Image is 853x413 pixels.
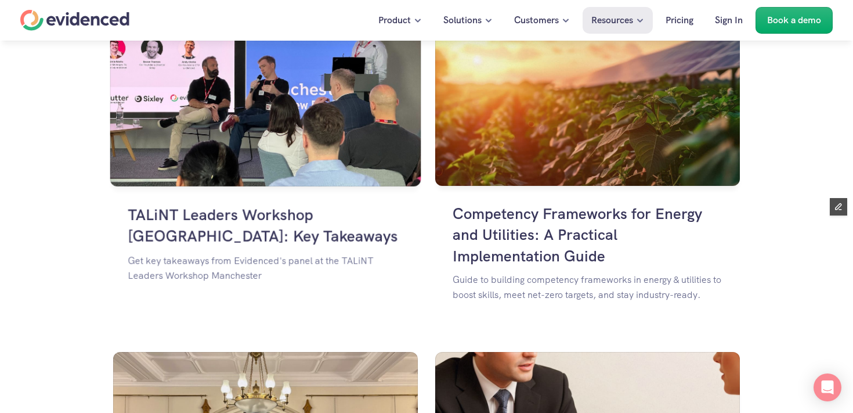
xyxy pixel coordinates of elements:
[830,198,847,216] button: Edit Framer Content
[706,7,751,34] a: Sign In
[453,272,722,302] p: Guide to building competency frameworks in energy & utilities to boost skills, meet net-zero targ...
[443,13,482,28] p: Solutions
[715,13,743,28] p: Sign In
[128,204,403,247] h4: TALiNT Leaders Workshop [GEOGRAPHIC_DATA]: Key Takeaways
[591,13,633,28] p: Resources
[666,13,693,28] p: Pricing
[767,13,821,28] p: Book a demo
[378,13,411,28] p: Product
[657,7,702,34] a: Pricing
[20,10,129,31] a: Home
[453,203,722,267] h4: Competency Frameworks for Energy and Utilities: A Practical Implementation Guide
[128,253,403,283] p: Get key takeaways from Evidenced's panel at the TALiNT Leaders Workshop Manchester
[756,7,833,34] a: Book a demo
[514,13,559,28] p: Customers
[814,374,841,401] div: Open Intercom Messenger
